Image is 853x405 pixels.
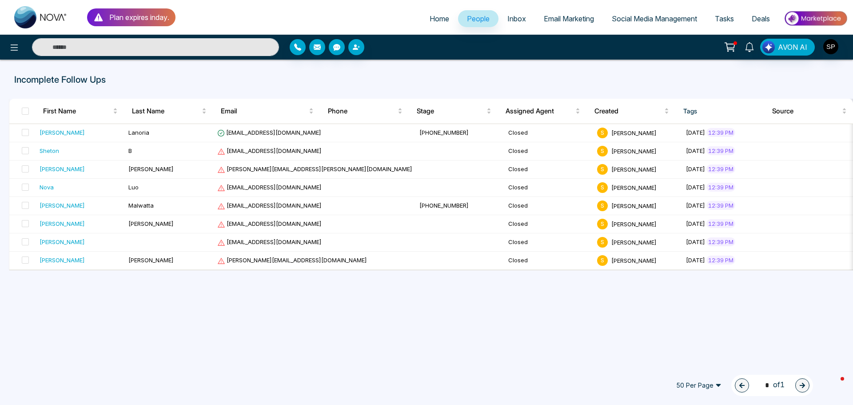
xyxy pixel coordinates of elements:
span: B [128,147,132,154]
td: Closed [505,124,594,142]
span: 12:39 PM [706,146,735,155]
td: Closed [505,179,594,197]
span: [PERSON_NAME] [611,129,657,136]
span: S [597,200,608,211]
a: Tasks [706,10,743,27]
img: User Avatar [823,39,838,54]
span: [PERSON_NAME] [128,257,174,264]
span: 12:39 PM [706,164,735,173]
th: Email [214,99,321,124]
div: [PERSON_NAME] [40,201,85,210]
span: S [597,182,608,193]
td: Closed [505,197,594,215]
span: Luo [128,184,139,191]
td: Closed [505,142,594,160]
span: [PERSON_NAME] [611,184,657,191]
span: Email [221,106,307,116]
span: Tasks [715,14,734,23]
span: [PERSON_NAME] [611,220,657,227]
span: [PERSON_NAME] [611,165,657,172]
th: Tags [676,99,765,124]
span: [PHONE_NUMBER] [419,129,469,136]
span: 12:39 PM [706,201,735,210]
span: 12:39 PM [706,237,735,246]
span: [PERSON_NAME] [611,202,657,209]
span: [PERSON_NAME] [611,257,657,264]
span: [DATE] [686,257,705,264]
img: Nova CRM Logo [14,6,68,28]
div: [PERSON_NAME] [40,256,85,265]
span: 50 Per Page [670,378,728,393]
a: Inbox [498,10,535,27]
span: Malwatta [128,202,154,209]
a: People [458,10,498,27]
th: Last Name [125,99,214,124]
span: Email Marketing [544,14,594,23]
span: S [597,237,608,248]
td: Closed [505,233,594,252]
img: Market-place.gif [783,8,848,28]
span: S [597,164,608,175]
span: Phone [328,106,396,116]
a: Home [421,10,458,27]
span: 12:39 PM [706,128,735,137]
span: Source [772,106,840,116]
span: AVON AI [778,42,807,52]
p: Plan expires in day . [109,12,169,23]
span: [EMAIL_ADDRESS][DOMAIN_NAME] [217,202,322,209]
th: Phone [321,99,410,124]
span: [EMAIL_ADDRESS][DOMAIN_NAME] [217,220,322,227]
span: [PHONE_NUMBER] [419,202,469,209]
span: [PERSON_NAME][EMAIL_ADDRESS][DOMAIN_NAME] [217,257,367,264]
span: 12:39 PM [706,219,735,228]
div: [PERSON_NAME] [40,128,85,137]
span: [DATE] [686,184,705,191]
span: Lanoria [128,129,149,136]
td: Closed [505,160,594,179]
span: Created [594,106,662,116]
a: Email Marketing [535,10,603,27]
span: S [597,255,608,266]
span: [EMAIL_ADDRESS][DOMAIN_NAME] [217,129,321,136]
span: [PERSON_NAME][EMAIL_ADDRESS][PERSON_NAME][DOMAIN_NAME] [217,165,412,172]
p: Incomplete Follow Ups [14,73,560,86]
span: Stage [417,106,485,116]
span: S [597,128,608,138]
button: AVON AI [760,39,815,56]
span: First Name [43,106,111,116]
span: [DATE] [686,129,705,136]
div: Sheton [40,146,59,155]
span: [EMAIL_ADDRESS][DOMAIN_NAME] [217,238,322,245]
div: [PERSON_NAME] [40,164,85,173]
th: Stage [410,99,498,124]
span: [EMAIL_ADDRESS][DOMAIN_NAME] [217,184,322,191]
div: Nova [40,183,54,192]
th: Created [587,99,676,124]
span: [DATE] [686,220,705,227]
span: [DATE] [686,165,705,172]
span: [EMAIL_ADDRESS][DOMAIN_NAME] [217,147,322,154]
span: of 1 [760,379,785,391]
span: [PERSON_NAME] [611,147,657,154]
div: [PERSON_NAME] [40,237,85,246]
span: 12:39 PM [706,183,735,192]
th: First Name [36,99,125,124]
span: Last Name [132,106,200,116]
span: S [597,146,608,156]
td: Closed [505,252,594,270]
span: [PERSON_NAME] [128,220,174,227]
span: [DATE] [686,238,705,245]
a: Social Media Management [603,10,706,27]
span: [PERSON_NAME] [128,165,174,172]
span: Home [430,14,449,23]
th: Assigned Agent [498,99,587,124]
span: Social Media Management [612,14,697,23]
div: [PERSON_NAME] [40,219,85,228]
span: Assigned Agent [506,106,574,116]
span: Deals [752,14,770,23]
span: [PERSON_NAME] [611,238,657,245]
img: Lead Flow [762,41,775,53]
span: [DATE] [686,202,705,209]
span: [DATE] [686,147,705,154]
span: Inbox [507,14,526,23]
